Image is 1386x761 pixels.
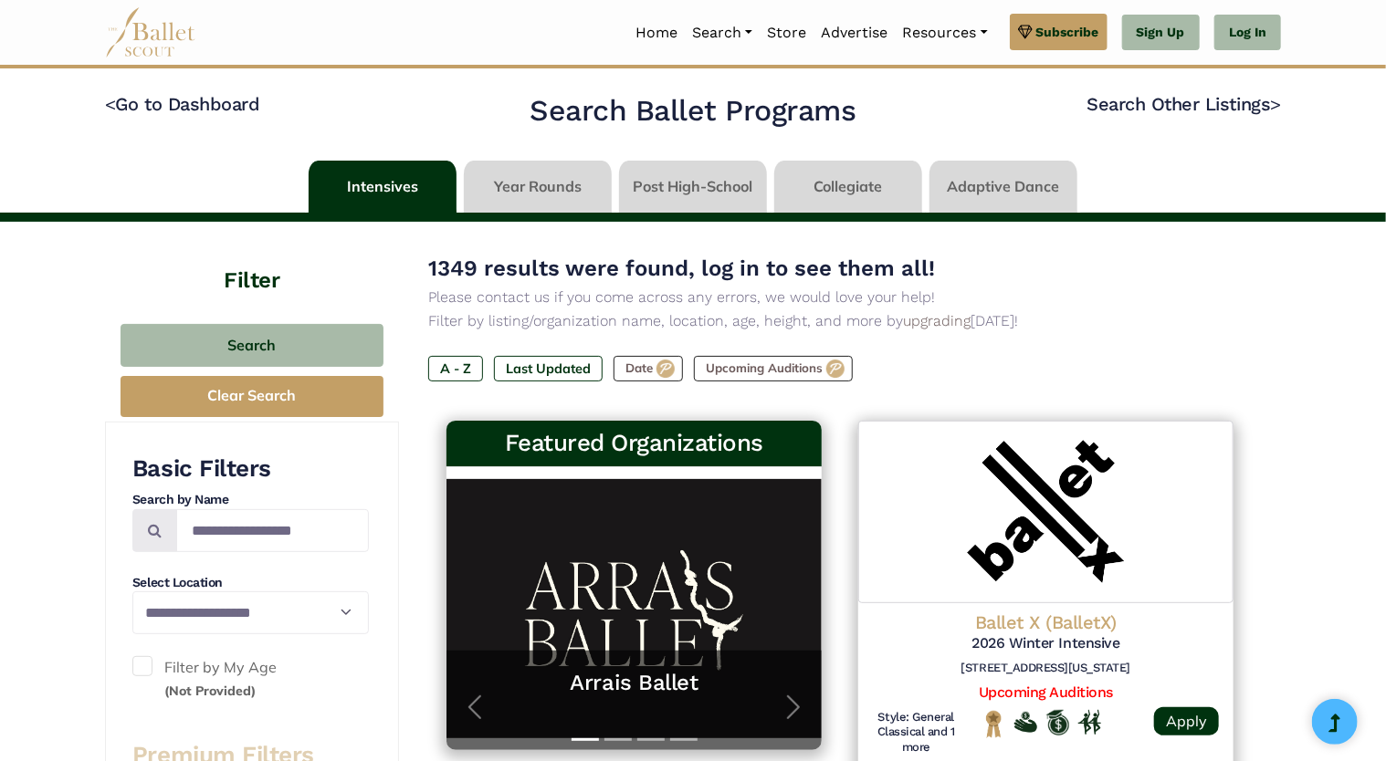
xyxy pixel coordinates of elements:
img: Offers Scholarship [1046,710,1069,735]
h3: Basic Filters [132,453,369,485]
label: Date [614,356,683,381]
li: Collegiate [771,161,926,213]
h4: Ballet X (BalletX) [873,610,1219,634]
img: Offers Financial Aid [1014,712,1037,732]
a: Arrais Ballet [465,669,803,697]
h2: Search Ballet Programs [530,92,856,130]
h6: [STREET_ADDRESS][US_STATE] [873,661,1219,676]
img: National [982,710,1005,738]
small: (Not Provided) [164,683,256,699]
a: Upcoming Auditions [979,683,1113,701]
a: upgrading [903,312,971,329]
p: Please contact us if you come across any errors, we would love your help! [428,286,1252,309]
li: Year Rounds [460,161,615,213]
button: Slide 3 [637,729,665,750]
img: gem.svg [1018,22,1033,42]
button: Slide 2 [604,729,632,750]
a: Resources [895,14,994,52]
h4: Select Location [132,574,369,592]
code: > [1270,92,1281,115]
button: Search [121,324,383,367]
span: 1349 results were found, log in to see them all! [428,255,935,281]
img: In Person [1078,710,1101,734]
a: Subscribe [1010,14,1108,50]
a: Search Other Listings> [1087,93,1281,115]
a: Sign Up [1122,15,1200,51]
h6: Style: General Classical and 1 more [873,710,960,756]
label: Filter by My Age [132,656,369,703]
span: Subscribe [1036,22,1099,42]
img: Logo [858,421,1234,603]
a: <Go to Dashboard [105,93,259,115]
li: Intensives [305,161,460,213]
a: Home [628,14,685,52]
button: Slide 1 [572,729,599,750]
h4: Filter [105,222,399,297]
p: Filter by listing/organization name, location, age, height, and more by [DATE]! [428,309,1252,333]
a: Search [685,14,760,52]
label: Upcoming Auditions [694,356,853,381]
h3: Featured Organizations [461,428,807,459]
a: Apply [1154,707,1219,735]
li: Adaptive Dance [926,161,1081,213]
code: < [105,92,116,115]
label: A - Z [428,356,483,381]
a: Advertise [814,14,895,52]
a: Log In [1214,15,1281,51]
a: Store [760,14,814,52]
li: Post High-School [615,161,771,213]
button: Clear Search [121,376,383,417]
label: Last Updated [494,356,603,381]
button: Slide 4 [670,729,698,750]
input: Search by names... [176,509,369,552]
h4: Search by Name [132,491,369,509]
h5: 2026 Winter Intensive [873,634,1219,653]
